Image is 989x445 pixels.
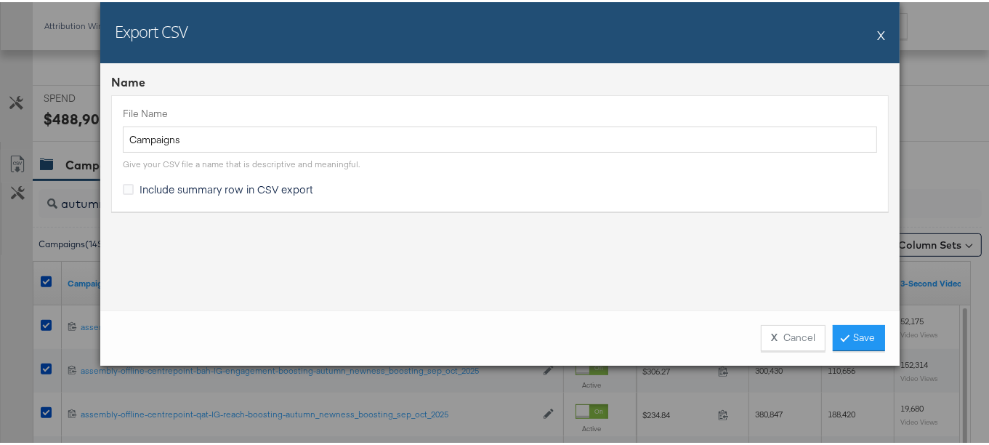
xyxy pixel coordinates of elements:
h2: Export CSV [115,18,187,40]
button: XCancel [761,323,825,349]
div: Name [111,72,889,89]
label: File Name [123,105,877,119]
strong: X [771,329,778,342]
a: Save [833,323,885,349]
span: Include summary row in CSV export [140,180,313,194]
button: X [877,18,885,47]
div: Give your CSV file a name that is descriptive and meaningful. [123,156,360,168]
